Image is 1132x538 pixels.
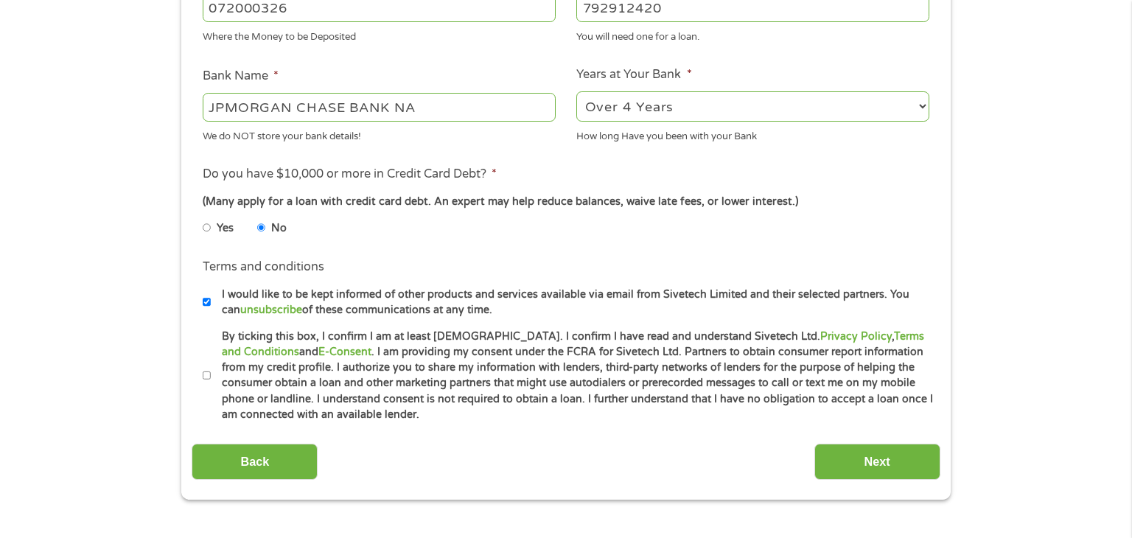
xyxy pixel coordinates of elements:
[814,444,940,480] input: Next
[222,330,924,358] a: Terms and Conditions
[240,304,302,316] a: unsubscribe
[576,124,929,144] div: How long Have you been with your Bank
[211,329,934,423] label: By ticking this box, I confirm I am at least [DEMOGRAPHIC_DATA]. I confirm I have read and unders...
[203,194,929,210] div: (Many apply for a loan with credit card debt. An expert may help reduce balances, waive late fees...
[203,124,556,144] div: We do NOT store your bank details!
[820,330,892,343] a: Privacy Policy
[576,67,691,83] label: Years at Your Bank
[192,444,318,480] input: Back
[211,287,934,318] label: I would like to be kept informed of other products and services available via email from Sivetech...
[217,220,234,237] label: Yes
[318,346,371,358] a: E-Consent
[203,25,556,45] div: Where the Money to be Deposited
[203,167,497,182] label: Do you have $10,000 or more in Credit Card Debt?
[271,220,287,237] label: No
[576,25,929,45] div: You will need one for a loan.
[203,69,279,84] label: Bank Name
[203,259,324,275] label: Terms and conditions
